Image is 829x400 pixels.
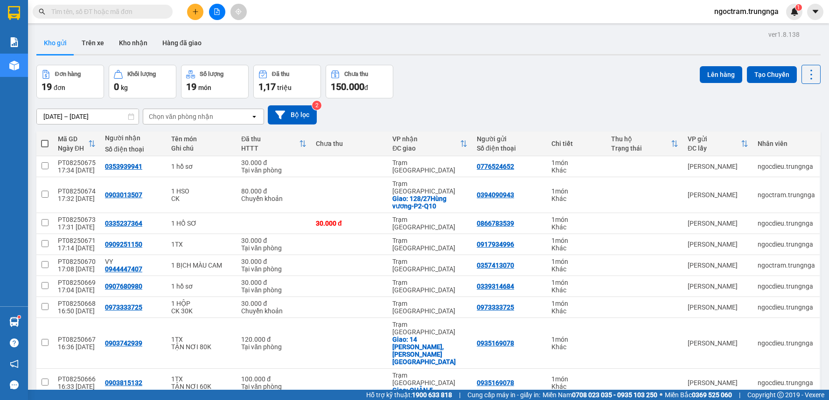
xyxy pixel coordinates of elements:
[111,32,155,54] button: Kho nhận
[758,339,815,347] div: ngocdieu.trungnga
[392,237,467,252] div: Trạm [GEOGRAPHIC_DATA]
[241,258,307,265] div: 30.000 đ
[109,65,176,98] button: Khối lượng0kg
[105,339,142,347] div: 0903742939
[688,339,748,347] div: [PERSON_NAME]
[551,258,602,265] div: 1 món
[758,283,815,290] div: ngocdieu.trungnga
[551,279,602,286] div: 1 món
[114,81,119,92] span: 0
[688,241,748,248] div: [PERSON_NAME]
[551,383,602,390] div: Khác
[477,303,514,311] div: 0973333725
[477,241,514,248] div: 0917934996
[241,237,307,244] div: 30.000 đ
[9,61,19,70] img: warehouse-icon
[171,307,232,315] div: CK 30K
[392,321,467,336] div: Trạm [GEOGRAPHIC_DATA]
[241,286,307,294] div: Tại văn phòng
[241,300,307,307] div: 30.000 đ
[42,81,52,92] span: 19
[105,163,142,170] div: 0353939941
[344,71,368,77] div: Chưa thu
[551,159,602,166] div: 1 món
[198,84,211,91] span: món
[551,300,602,307] div: 1 món
[688,283,748,290] div: [PERSON_NAME]
[241,159,307,166] div: 30.000 đ
[268,105,317,124] button: Bộ lọc
[9,317,19,327] img: warehouse-icon
[51,7,161,17] input: Tìm tên, số ĐT hoặc mã đơn
[739,390,740,400] span: |
[74,32,111,54] button: Trên xe
[241,383,307,390] div: Tại văn phòng
[241,135,299,143] div: Đã thu
[477,220,514,227] div: 0866783539
[477,191,514,199] div: 0394090943
[58,383,96,390] div: 16:33 [DATE]
[58,286,96,294] div: 17:04 [DATE]
[241,375,307,383] div: 100.000 đ
[241,279,307,286] div: 30.000 đ
[795,4,802,11] sup: 1
[171,135,232,143] div: Tên món
[606,131,683,156] th: Toggle SortBy
[55,71,81,77] div: Đơn hàng
[105,265,142,273] div: 0944447407
[758,220,815,227] div: ngocdieu.trungnga
[459,390,460,400] span: |
[611,135,671,143] div: Thu hộ
[10,338,19,347] span: question-circle
[392,372,467,386] div: Trạm [GEOGRAPHIC_DATA]
[253,65,321,98] button: Đã thu1,17 triệu
[551,307,602,315] div: Khác
[551,237,602,244] div: 1 món
[171,145,232,152] div: Ghi chú
[241,336,307,343] div: 120.000 đ
[200,71,223,77] div: Số lượng
[39,8,45,15] span: search
[477,262,514,269] div: 0357413070
[105,283,142,290] div: 0907680980
[790,7,799,16] img: icon-new-feature
[797,4,800,11] span: 1
[235,8,242,15] span: aim
[58,258,96,265] div: PT08250670
[551,244,602,252] div: Khác
[758,379,815,386] div: ngocdieu.trungnga
[692,391,732,399] strong: 0369 525 060
[683,131,753,156] th: Toggle SortBy
[58,166,96,174] div: 17:34 [DATE]
[758,303,815,311] div: ngocdieu.trungnga
[551,187,602,195] div: 1 món
[392,300,467,315] div: Trạm [GEOGRAPHIC_DATA]
[660,393,662,397] span: ⚪️
[171,220,232,227] div: 1 HỒ SƠ
[241,195,307,202] div: Chuyển khoản
[18,316,21,318] sup: 1
[412,391,452,399] strong: 1900 633 818
[105,191,142,199] div: 0903013507
[8,6,20,20] img: logo-vxr
[58,223,96,231] div: 17:31 [DATE]
[551,336,602,343] div: 1 món
[807,4,823,20] button: caret-down
[551,216,602,223] div: 1 món
[230,4,247,20] button: aim
[105,145,162,153] div: Số điện thoại
[572,391,657,399] strong: 0708 023 035 - 0935 103 250
[58,159,96,166] div: PT08250675
[181,65,249,98] button: Số lượng19món
[37,109,139,124] input: Select a date range.
[688,145,741,152] div: ĐC lấy
[665,390,732,400] span: Miền Bắc
[209,4,225,20] button: file-add
[758,140,815,147] div: Nhân viên
[758,163,815,170] div: ngocdieu.trungnga
[277,84,292,91] span: triệu
[127,71,156,77] div: Khối lượng
[171,343,232,351] div: TẬN NƠI 80K
[688,163,748,170] div: [PERSON_NAME]
[392,279,467,294] div: Trạm [GEOGRAPHIC_DATA]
